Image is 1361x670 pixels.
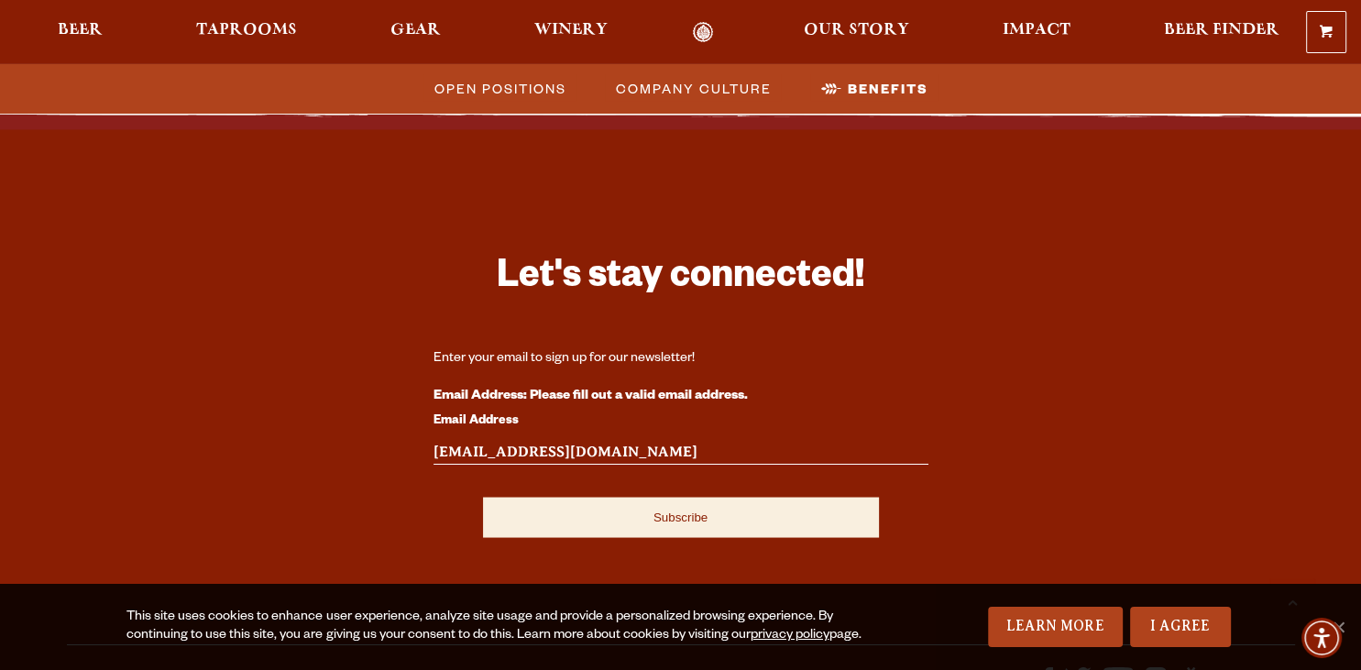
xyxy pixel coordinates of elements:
span: Benefits [848,75,928,102]
a: Scroll to top [1269,578,1315,624]
a: Benefits [810,75,938,102]
input: Subscribe [483,498,879,538]
label: Email Address [434,410,928,434]
a: Learn More [988,607,1123,647]
strong: Email Address: Please fill out a valid email address. [434,390,748,404]
span: Our Story [804,23,909,38]
a: Odell Home [668,22,737,43]
a: Impact [991,22,1082,43]
a: Winery [522,22,620,43]
span: Taprooms [196,23,297,38]
span: Gear [390,23,441,38]
div: This site uses cookies to enhance user experience, analyze site usage and provide a personalized ... [126,609,888,645]
span: Beer [58,23,103,38]
a: Beer Finder [1152,22,1291,43]
h3: Let's stay connected! [434,253,928,307]
a: privacy policy [750,629,829,643]
div: Accessibility Menu [1301,618,1342,658]
span: Impact [1003,23,1070,38]
a: Taprooms [184,22,309,43]
a: I Agree [1130,607,1231,647]
a: Our Story [792,22,921,43]
a: Open Positions [423,75,576,102]
span: Winery [534,23,608,38]
span: Company Culture [616,75,772,102]
span: Open Positions [434,75,566,102]
a: Company Culture [605,75,781,102]
span: Beer Finder [1164,23,1279,38]
a: Gear [379,22,453,43]
div: Enter your email to sign up for our newsletter! [434,350,928,368]
a: Beer [46,22,115,43]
